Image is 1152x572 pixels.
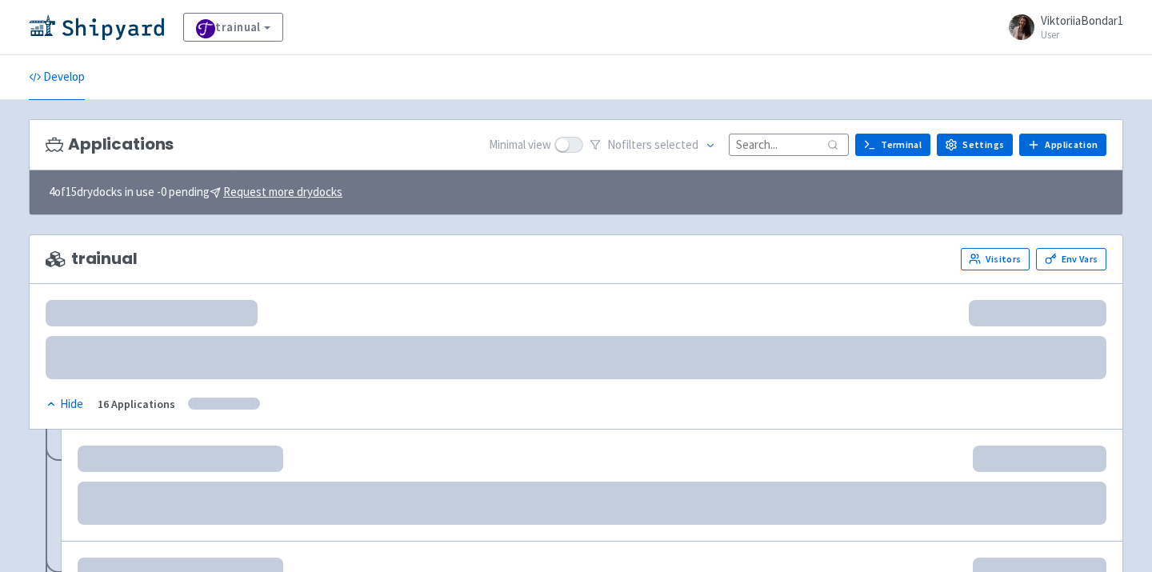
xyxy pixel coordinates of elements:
[961,248,1030,270] a: Visitors
[29,14,164,40] img: Shipyard logo
[489,136,551,154] span: Minimal view
[46,395,85,414] button: Hide
[1041,30,1123,40] small: User
[46,395,83,414] div: Hide
[1041,13,1123,28] span: ViktoriiaBondar1
[1019,134,1106,156] a: Application
[937,134,1013,156] a: Settings
[855,134,930,156] a: Terminal
[607,136,698,154] span: No filter s
[46,135,174,154] h3: Applications
[223,184,342,199] u: Request more drydocks
[98,395,175,414] div: 16 Applications
[1036,248,1106,270] a: Env Vars
[49,183,342,202] span: 4 of 15 drydocks in use - 0 pending
[654,137,698,152] span: selected
[999,14,1123,40] a: ViktoriiaBondar1 User
[729,134,849,155] input: Search...
[29,55,85,100] a: Develop
[183,13,283,42] a: trainual
[46,250,138,268] span: trainual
